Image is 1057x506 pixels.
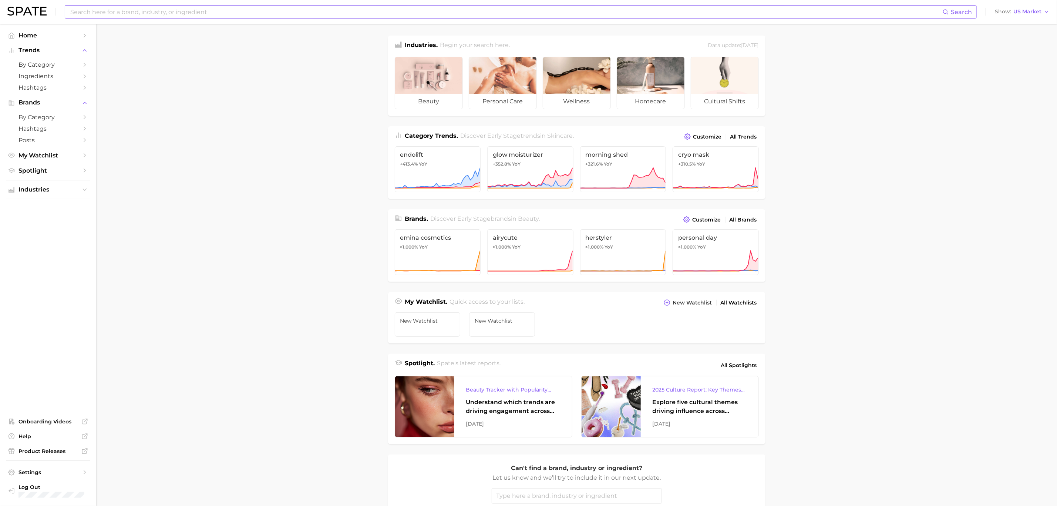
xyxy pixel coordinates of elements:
a: Hashtags [6,82,90,93]
button: Trends [6,45,90,56]
a: wellness [543,57,611,109]
span: Hashtags [18,84,78,91]
span: New Watchlist [475,318,529,324]
span: Product Releases [18,448,78,455]
a: Spotlight [6,165,90,176]
input: Type here a brand, industry or ingredient [492,488,662,504]
span: endolift [400,151,475,158]
span: All Brands [730,217,757,223]
a: Help [6,431,90,442]
a: by Category [6,59,90,70]
a: endolift+413.4% YoY [395,146,481,192]
a: All Brands [728,215,759,225]
a: All Trends [728,132,759,142]
span: New Watchlist [400,318,455,324]
a: cryo mask+310.5% YoY [673,146,759,192]
span: Industries [18,186,78,193]
span: Log Out [18,484,114,490]
a: personal care [469,57,537,109]
span: glow moisturizer [493,151,568,158]
a: Beauty Tracker with Popularity IndexUnderstand which trends are driving engagement across platfor... [395,376,572,437]
span: +310.5% [678,161,696,167]
span: Brands [18,99,78,106]
a: Product Releases [6,446,90,457]
a: New Watchlist [395,312,461,337]
a: emina cosmetics>1,000% YoY [395,229,481,275]
span: >1,000% [400,244,418,250]
a: Posts [6,134,90,146]
span: >1,000% [586,244,604,250]
button: New Watchlist [662,297,714,308]
h2: Begin your search here. [440,41,510,51]
button: ShowUS Market [993,7,1051,17]
span: US Market [1013,10,1041,14]
a: New Watchlist [469,312,535,337]
a: morning shed+321.6% YoY [580,146,666,192]
span: My Watchlist [18,152,78,159]
a: Hashtags [6,123,90,134]
button: Brands [6,97,90,108]
h1: Industries. [405,41,438,51]
img: SPATE [7,7,47,16]
p: Let us know and we’ll try to include it in our next update. [492,473,662,483]
span: >1,000% [493,244,511,250]
span: Spotlight [18,167,78,174]
span: YoY [697,161,705,167]
span: beauty [518,215,539,222]
h2: Quick access to your lists. [450,297,525,308]
span: wellness [543,94,610,109]
h2: Spate's latest reports. [437,359,501,372]
div: Explore five cultural themes driving influence across beauty, food, and pop culture. [653,398,747,416]
div: Beauty Tracker with Popularity Index [466,385,560,394]
a: glow moisturizer+352.8% YoY [487,146,573,192]
span: Customize [693,217,721,223]
button: Customize [682,132,723,142]
span: Ingredients [18,73,78,80]
span: homecare [617,94,684,109]
span: YoY [604,161,613,167]
a: All Watchlists [719,298,759,308]
span: +352.8% [493,161,511,167]
input: Search here for a brand, industry, or ingredient [70,6,943,18]
div: Data update: [DATE] [708,41,759,51]
span: Settings [18,469,78,476]
span: emina cosmetics [400,234,475,241]
span: by Category [18,114,78,121]
span: All Spotlights [721,361,757,370]
span: >1,000% [678,244,696,250]
span: airycute [493,234,568,241]
h1: My Watchlist. [405,297,448,308]
a: Settings [6,467,90,478]
span: YoY [419,161,428,167]
div: Understand which trends are driving engagement across platforms in the skin, hair, makeup, and fr... [466,398,560,416]
a: All Spotlights [719,359,759,372]
span: personal care [469,94,536,109]
a: Log out. Currently logged in with e-mail michelle.ng@mavbeautybrands.com. [6,482,90,500]
span: Search [951,9,972,16]
span: YoY [420,244,428,250]
a: homecare [617,57,685,109]
a: Ingredients [6,70,90,82]
span: Hashtags [18,125,78,132]
span: Help [18,433,78,440]
a: beauty [395,57,463,109]
a: airycute>1,000% YoY [487,229,573,275]
a: 2025 Culture Report: Key Themes That Are Shaping Consumer DemandExplore five cultural themes driv... [581,376,759,437]
span: Posts [18,137,78,144]
span: Show [995,10,1011,14]
span: Category Trends . [405,132,458,139]
span: All Trends [730,134,757,140]
a: by Category [6,111,90,123]
a: Onboarding Videos [6,416,90,427]
a: Home [6,30,90,41]
span: cultural shifts [691,94,758,109]
span: YoY [605,244,613,250]
span: skincare [547,132,573,139]
p: Can't find a brand, industry or ingredient? [492,463,662,473]
a: cultural shifts [691,57,759,109]
span: YoY [697,244,706,250]
span: cryo mask [678,151,753,158]
a: My Watchlist [6,150,90,161]
h1: Spotlight. [405,359,435,372]
a: herstyler>1,000% YoY [580,229,666,275]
